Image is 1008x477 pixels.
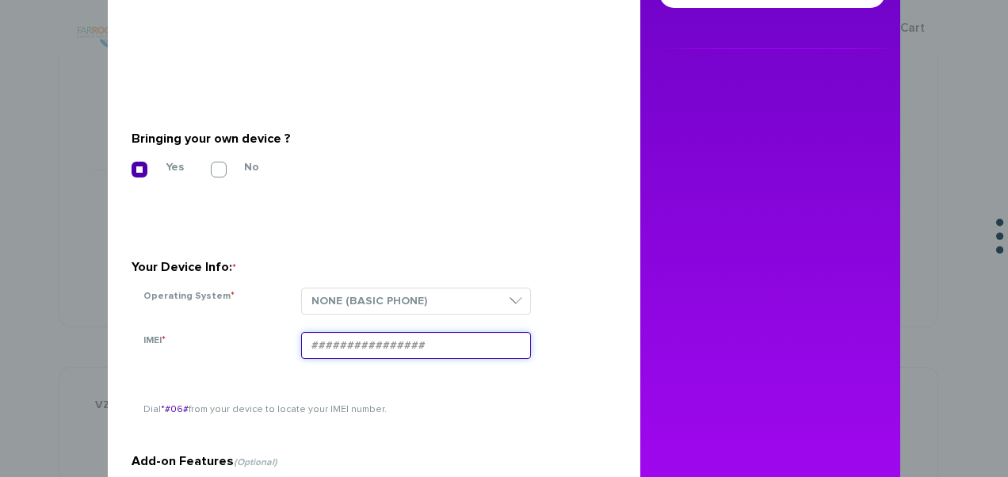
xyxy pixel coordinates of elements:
p: Dial from your device to locate your IMEI number. [143,403,593,417]
input: ################ [301,332,531,359]
label: IMEI [143,333,166,349]
div: Add-on Features [132,367,605,475]
span: *#06# [161,405,189,414]
label: Yes [142,160,184,174]
div: Bringing your own device ? [132,126,605,151]
label: Operating System [143,288,235,304]
span: (Optional) [234,458,277,467]
div: Your Device Info: [132,254,605,280]
label: No [220,160,259,174]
